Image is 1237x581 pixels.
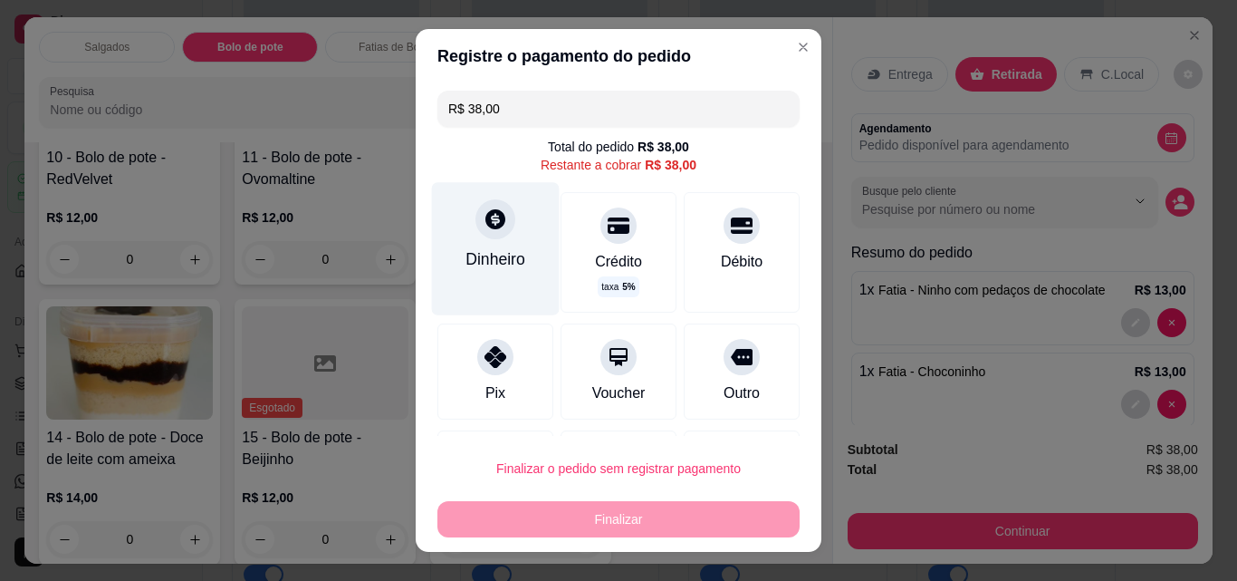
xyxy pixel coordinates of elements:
[595,251,642,273] div: Crédito
[721,251,762,273] div: Débito
[592,382,646,404] div: Voucher
[645,156,696,174] div: R$ 38,00
[724,382,760,404] div: Outro
[448,91,789,127] input: Ex.: hambúrguer de cordeiro
[548,138,689,156] div: Total do pedido
[485,382,505,404] div: Pix
[416,29,821,83] header: Registre o pagamento do pedido
[622,280,635,294] span: 5 %
[541,156,696,174] div: Restante a cobrar
[638,138,689,156] div: R$ 38,00
[789,33,818,62] button: Close
[437,450,800,487] button: Finalizar o pedido sem registrar pagamento
[601,280,635,294] p: taxa
[465,247,525,271] div: Dinheiro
